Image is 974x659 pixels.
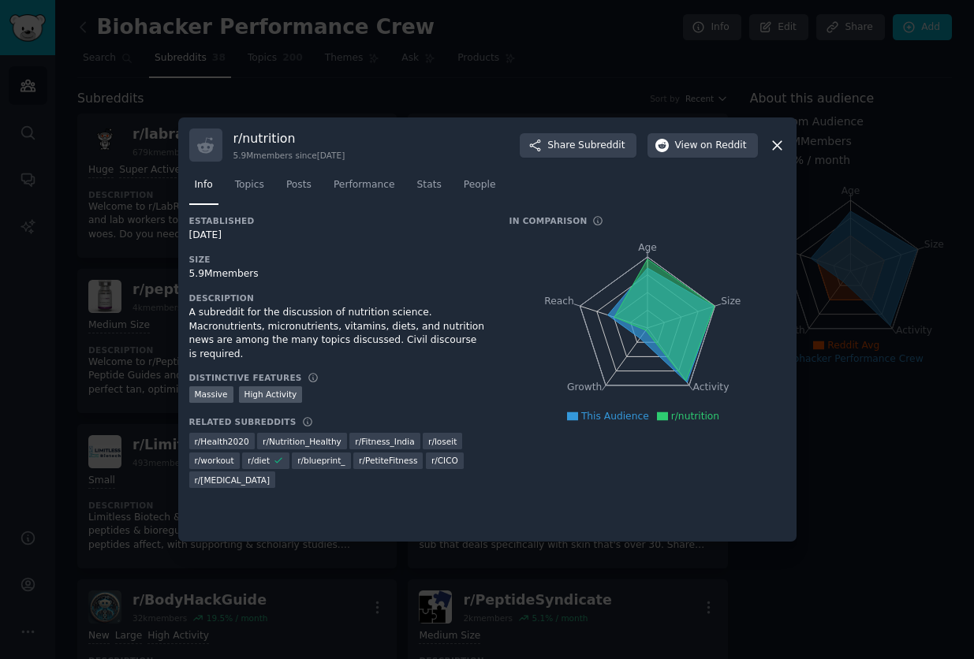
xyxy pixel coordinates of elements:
a: Posts [281,173,317,205]
span: r/ loseit [428,436,457,447]
tspan: Size [721,296,741,307]
tspan: Reach [544,296,574,307]
span: r/nutrition [671,411,719,422]
div: High Activity [239,386,303,403]
span: r/ Nutrition_Healthy [263,436,341,447]
tspan: Activity [692,382,729,393]
span: People [464,178,496,192]
h3: Description [189,292,487,303]
span: Share [547,139,625,153]
div: [DATE] [189,229,487,243]
tspan: Growth [567,382,602,393]
span: Info [195,178,213,192]
button: ShareSubreddit [520,133,636,158]
span: Posts [286,178,312,192]
span: r/ PetiteFitness [359,455,417,466]
span: r/ CICO [431,455,458,466]
span: Stats [417,178,442,192]
span: on Reddit [700,139,746,153]
tspan: Age [638,242,657,253]
span: r/ Fitness_India [355,436,414,447]
span: r/ blueprint_ [297,455,345,466]
h3: Related Subreddits [189,416,297,427]
span: This Audience [581,411,649,422]
a: People [458,173,502,205]
a: Performance [328,173,401,205]
a: Info [189,173,218,205]
h3: Established [189,215,487,226]
h3: Distinctive Features [189,372,302,383]
span: r/ [MEDICAL_DATA] [195,475,271,486]
div: 5.9M members [189,267,487,281]
span: View [675,139,747,153]
button: Viewon Reddit [647,133,758,158]
div: 5.9M members since [DATE] [233,150,345,161]
a: Stats [412,173,447,205]
a: Topics [230,173,270,205]
span: Topics [235,178,264,192]
span: Performance [334,178,395,192]
span: r/ diet [248,455,270,466]
span: r/ workout [195,455,234,466]
div: Massive [189,386,233,403]
span: r/ Health2020 [195,436,249,447]
h3: Size [189,254,487,265]
span: Subreddit [578,139,625,153]
div: A subreddit for the discussion of nutrition science. Macronutrients, micronutrients, vitamins, di... [189,306,487,361]
h3: In Comparison [509,215,588,226]
h3: r/ nutrition [233,130,345,147]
